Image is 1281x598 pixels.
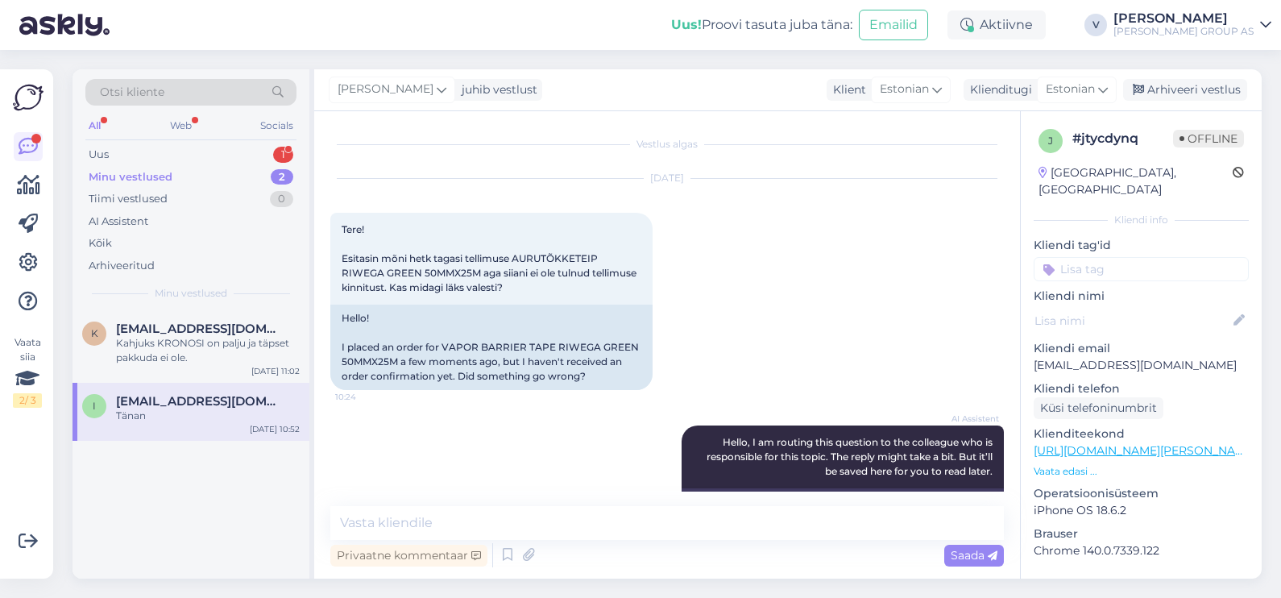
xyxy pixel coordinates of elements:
span: Otsi kliente [100,84,164,101]
div: Tiimi vestlused [89,191,168,207]
div: Kõik [89,235,112,251]
div: Kliendi info [1034,213,1249,227]
p: Kliendi telefon [1034,380,1249,397]
span: 10:24 [335,391,396,403]
p: Kliendi nimi [1034,288,1249,305]
div: [DATE] 11:02 [251,365,300,377]
div: Minu vestlused [89,169,172,185]
div: Klienditugi [964,81,1032,98]
button: Emailid [859,10,928,40]
div: Vaata siia [13,335,42,408]
span: [PERSON_NAME] [338,81,433,98]
div: Arhiveeri vestlus [1123,79,1247,101]
div: Küsi telefoninumbrit [1034,397,1163,419]
div: [DATE] [330,171,1004,185]
span: AI Assistent [939,413,999,425]
span: Minu vestlused [155,286,227,301]
div: Vestlus algas [330,137,1004,152]
span: Estonian [880,81,929,98]
div: Aktiivne [947,10,1046,39]
div: Socials [257,115,296,136]
div: Privaatne kommentaar [330,545,487,567]
div: [DATE] 10:52 [250,423,300,435]
div: 2 / 3 [13,393,42,408]
div: Proovi tasuta juba täna: [671,15,852,35]
input: Lisa nimi [1034,312,1230,330]
div: juhib vestlust [455,81,537,98]
p: Operatsioonisüsteem [1034,485,1249,502]
div: Kahjuks KRONOSI on palju ja täpset pakkuda ei ole. [116,336,300,365]
div: 2 [271,169,293,185]
span: Inga_lambakahar@hotmail.com [116,394,284,409]
div: [PERSON_NAME] [1034,575,1249,590]
div: 1 [273,147,293,163]
div: Arhiveeritud [89,258,155,274]
span: Offline [1173,130,1244,147]
div: Tere, ma suunan selle küsimuse kolleegile, kes selle teema eest vastutab. Vastuse saamine võib ve... [682,488,1004,545]
span: Saada [951,548,997,563]
span: Estonian [1046,81,1095,98]
p: [EMAIL_ADDRESS][DOMAIN_NAME] [1034,357,1249,374]
span: Hello, I am routing this question to the colleague who is responsible for this topic. The reply m... [707,436,995,477]
span: Katlin.poren@gmail.com [116,322,284,336]
div: AI Assistent [89,214,148,230]
span: Tere! Esitasin mõni hetk tagasi tellimuse AURUTÕKKETEIP RIWEGA GREEN 50MMX25M aga siiani ei ole t... [342,223,639,293]
div: Klient [827,81,866,98]
p: Vaata edasi ... [1034,464,1249,479]
div: Hello! I placed an order for VAPOR BARRIER TAPE RIWEGA GREEN 50MMX25M a few moments ago, but I ha... [330,305,653,390]
div: V [1084,14,1107,36]
a: [PERSON_NAME][PERSON_NAME] GROUP AS [1113,12,1271,38]
span: j [1048,135,1053,147]
span: I [93,400,96,412]
p: Klienditeekond [1034,426,1249,442]
p: iPhone OS 18.6.2 [1034,502,1249,519]
p: Chrome 140.0.7339.122 [1034,542,1249,559]
div: [PERSON_NAME] GROUP AS [1113,25,1254,38]
div: 0 [270,191,293,207]
div: Tänan [116,409,300,423]
div: Web [167,115,195,136]
div: [GEOGRAPHIC_DATA], [GEOGRAPHIC_DATA] [1038,164,1233,198]
div: All [85,115,104,136]
span: K [91,327,98,339]
b: Uus! [671,17,702,32]
img: Askly Logo [13,82,44,113]
p: Brauser [1034,525,1249,542]
p: Kliendi tag'id [1034,237,1249,254]
a: [URL][DOMAIN_NAME][PERSON_NAME] [1034,443,1256,458]
div: [PERSON_NAME] [1113,12,1254,25]
p: Kliendi email [1034,340,1249,357]
div: # jtycdynq [1072,129,1173,148]
input: Lisa tag [1034,257,1249,281]
div: Uus [89,147,109,163]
